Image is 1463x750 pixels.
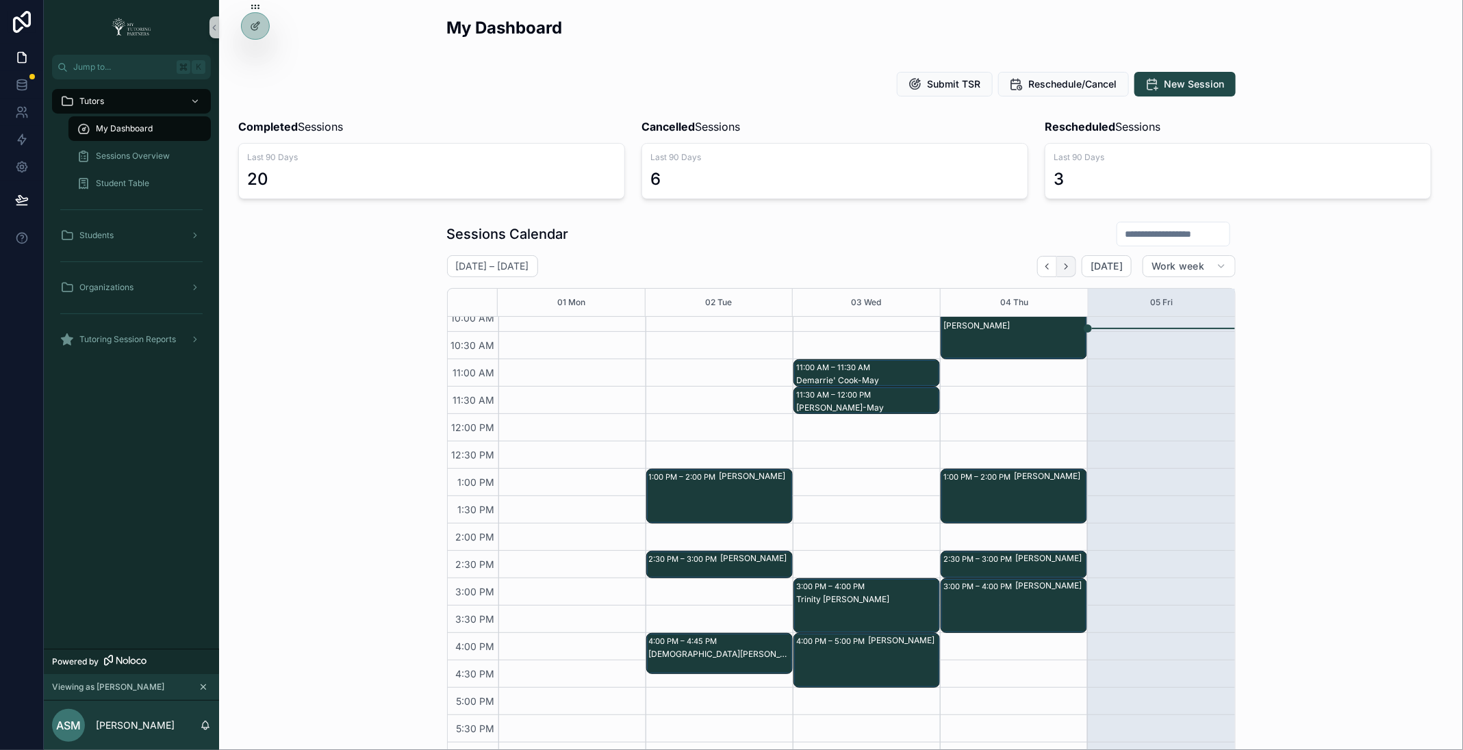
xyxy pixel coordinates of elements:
[96,178,149,189] span: Student Table
[1151,289,1173,316] button: 05 Fri
[796,361,874,374] div: 11:00 AM – 11:30 AM
[453,723,498,734] span: 5:30 PM
[941,469,1086,523] div: 1:00 PM – 2:00 PM[PERSON_NAME]
[447,224,569,244] h1: Sessions Calendar
[943,552,1015,566] div: 2:30 PM – 3:00 PM
[1037,256,1057,277] button: Back
[647,634,792,673] div: 4:00 PM – 4:45 PM[DEMOGRAPHIC_DATA][PERSON_NAME]
[1045,120,1115,133] strong: Rescheduled
[96,719,175,732] p: [PERSON_NAME]
[448,422,498,433] span: 12:00 PM
[647,552,792,578] div: 2:30 PM – 3:00 PM[PERSON_NAME]
[96,151,170,161] span: Sessions Overview
[721,553,791,564] div: [PERSON_NAME]
[453,586,498,597] span: 3:00 PM
[79,334,176,345] span: Tutoring Session Reports
[247,168,268,190] div: 20
[52,223,211,248] a: Students
[68,171,211,196] a: Student Table
[193,62,204,73] span: K
[796,580,868,593] div: 3:00 PM – 4:00 PM
[52,89,211,114] a: Tutors
[79,230,114,241] span: Students
[68,144,211,168] a: Sessions Overview
[1015,553,1086,564] div: [PERSON_NAME]
[44,79,219,370] div: scrollable content
[238,120,298,133] strong: Completed
[52,327,211,352] a: Tutoring Session Reports
[448,312,498,324] span: 10:00 AM
[998,72,1129,96] button: Reschedule/Cancel
[450,394,498,406] span: 11:30 AM
[453,668,498,680] span: 4:30 PM
[1057,256,1076,277] button: Next
[1152,260,1204,272] span: Work week
[941,305,1086,359] div: 10:00 AM – 11:00 AM[PERSON_NAME]
[941,552,1086,578] div: 2:30 PM – 3:00 PM[PERSON_NAME]
[1134,72,1236,96] button: New Session
[943,580,1015,593] div: 3:00 PM – 4:00 PM
[1045,118,1160,135] span: Sessions
[456,259,529,273] h2: [DATE] – [DATE]
[897,72,993,96] button: Submit TSR
[796,402,939,413] div: [PERSON_NAME]-May
[447,16,563,39] h2: My Dashboard
[720,471,791,482] div: [PERSON_NAME]
[44,649,219,674] a: Powered by
[453,641,498,652] span: 4:00 PM
[796,388,874,402] div: 11:30 AM – 12:00 PM
[852,289,882,316] button: 03 Wed
[794,360,939,386] div: 11:00 AM – 11:30 AMDemarrie' Cook-May
[1082,255,1132,277] button: [DATE]
[706,289,733,316] button: 02 Tue
[52,682,164,693] span: Viewing as [PERSON_NAME]
[455,476,498,488] span: 1:00 PM
[453,558,498,570] span: 2:30 PM
[649,649,791,660] div: [DEMOGRAPHIC_DATA][PERSON_NAME]
[796,375,939,386] div: Demarrie' Cook-May
[73,62,171,73] span: Jump to...
[1054,168,1064,190] div: 3
[647,469,792,523] div: 1:00 PM – 2:00 PM[PERSON_NAME]
[455,504,498,515] span: 1:30 PM
[453,531,498,543] span: 2:00 PM
[1015,580,1086,591] div: [PERSON_NAME]
[79,96,104,107] span: Tutors
[943,320,1086,331] div: [PERSON_NAME]
[649,552,721,566] div: 2:30 PM – 3:00 PM
[1000,289,1028,316] button: 04 Thu
[453,613,498,625] span: 3:30 PM
[1054,152,1423,163] span: Last 90 Days
[1091,260,1123,272] span: [DATE]
[650,168,661,190] div: 6
[448,339,498,351] span: 10:30 AM
[79,282,133,293] span: Organizations
[928,77,981,91] span: Submit TSR
[238,118,343,135] span: Sessions
[68,116,211,141] a: My Dashboard
[453,695,498,707] span: 5:00 PM
[649,470,720,484] div: 1:00 PM – 2:00 PM
[794,579,939,632] div: 3:00 PM – 4:00 PMTrinity [PERSON_NAME]
[107,16,155,38] img: App logo
[52,656,99,667] span: Powered by
[52,55,211,79] button: Jump to...K
[641,118,740,135] span: Sessions
[868,635,939,646] div: [PERSON_NAME]
[247,152,616,163] span: Last 90 Days
[1165,77,1225,91] span: New Session
[641,120,695,133] strong: Cancelled
[1143,255,1235,277] button: Work week
[52,275,211,300] a: Organizations
[794,387,939,413] div: 11:30 AM – 12:00 PM[PERSON_NAME]-May
[794,634,939,687] div: 4:00 PM – 5:00 PM[PERSON_NAME]
[56,717,81,734] span: ASM
[448,449,498,461] span: 12:30 PM
[557,289,585,316] button: 01 Mon
[1029,77,1117,91] span: Reschedule/Cancel
[796,594,939,605] div: Trinity [PERSON_NAME]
